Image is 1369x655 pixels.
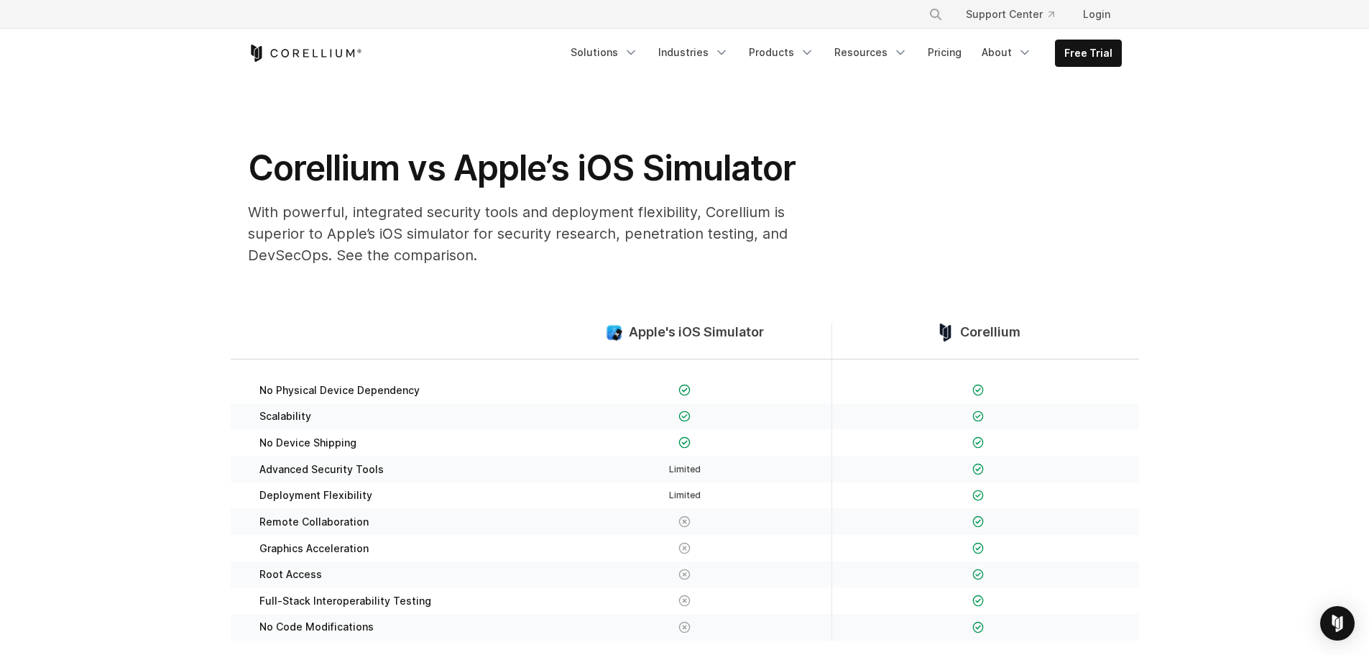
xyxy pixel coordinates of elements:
[248,45,362,62] a: Corellium Home
[259,620,374,633] span: No Code Modifications
[259,384,420,397] span: No Physical Device Dependency
[972,542,985,554] img: Checkmark
[972,490,985,502] img: Checkmark
[1071,1,1122,27] a: Login
[972,569,985,581] img: Checkmark
[972,621,985,633] img: Checkmark
[678,542,691,554] img: X
[669,490,701,500] span: Limited
[678,621,691,633] img: X
[972,384,985,396] img: Checkmark
[826,40,916,65] a: Resources
[678,595,691,607] img: X
[923,1,949,27] button: Search
[259,436,356,449] span: No Device Shipping
[248,147,823,190] h1: Corellium vs Apple’s iOS Simulator
[259,542,369,555] span: Graphics Acceleration
[678,516,691,528] img: X
[972,463,985,475] img: Checkmark
[650,40,737,65] a: Industries
[678,436,691,449] img: Checkmark
[562,40,1122,67] div: Navigation Menu
[972,436,985,449] img: Checkmark
[972,411,985,423] img: Checkmark
[973,40,1041,65] a: About
[248,201,823,266] p: With powerful, integrated security tools and deployment flexibility, Corellium is superior to App...
[960,324,1020,341] span: Corellium
[259,516,369,528] span: Remote Collaboration
[605,324,623,342] img: compare_ios-simulator--large
[259,463,384,476] span: Advanced Security Tools
[972,595,985,607] img: Checkmark
[911,1,1122,27] div: Navigation Menu
[919,40,970,65] a: Pricing
[259,595,431,608] span: Full-Stack Interoperability Testing
[562,40,647,65] a: Solutions
[740,40,823,65] a: Products
[678,384,691,396] img: Checkmark
[678,569,691,581] img: X
[259,410,311,423] span: Scalability
[1056,40,1121,66] a: Free Trial
[259,489,372,502] span: Deployment Flexibility
[1320,606,1355,641] div: Open Intercom Messenger
[678,411,691,423] img: Checkmark
[629,324,764,341] span: Apple's iOS Simulator
[954,1,1066,27] a: Support Center
[669,464,701,475] span: Limited
[972,516,985,528] img: Checkmark
[259,568,322,581] span: Root Access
